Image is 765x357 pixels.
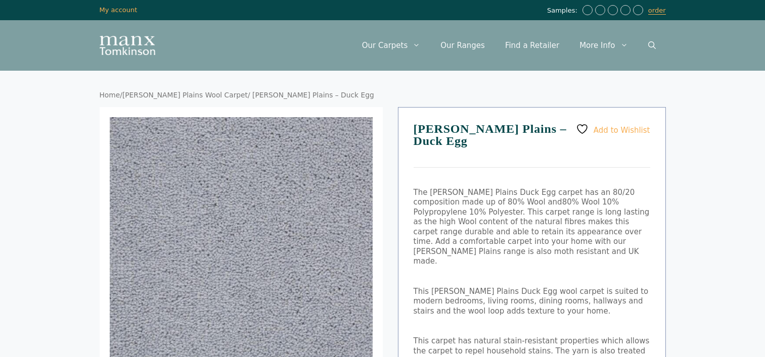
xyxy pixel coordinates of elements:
[100,91,666,100] nav: Breadcrumb
[547,7,580,15] span: Samples:
[414,188,650,266] span: The [PERSON_NAME] Plains Duck Egg carpet has an 80/20 composition made up of 80% Wool and . This ...
[414,287,650,317] p: This [PERSON_NAME] Plains Duck Egg wool carpet is suited to modern bedrooms, living rooms, dining...
[414,123,650,168] h1: [PERSON_NAME] Plains – Duck Egg
[100,6,138,14] a: My account
[648,7,666,15] a: order
[430,30,495,61] a: Our Ranges
[352,30,431,61] a: Our Carpets
[569,30,638,61] a: More Info
[100,91,120,99] a: Home
[414,197,619,217] span: 80% Wool 10% Polypropylene 10% Polyester
[594,125,650,134] span: Add to Wishlist
[495,30,569,61] a: Find a Retailer
[122,91,248,99] a: [PERSON_NAME] Plains Wool Carpet
[100,36,155,55] img: Manx Tomkinson
[352,30,666,61] nav: Primary
[576,123,650,135] a: Add to Wishlist
[638,30,666,61] a: Open Search Bar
